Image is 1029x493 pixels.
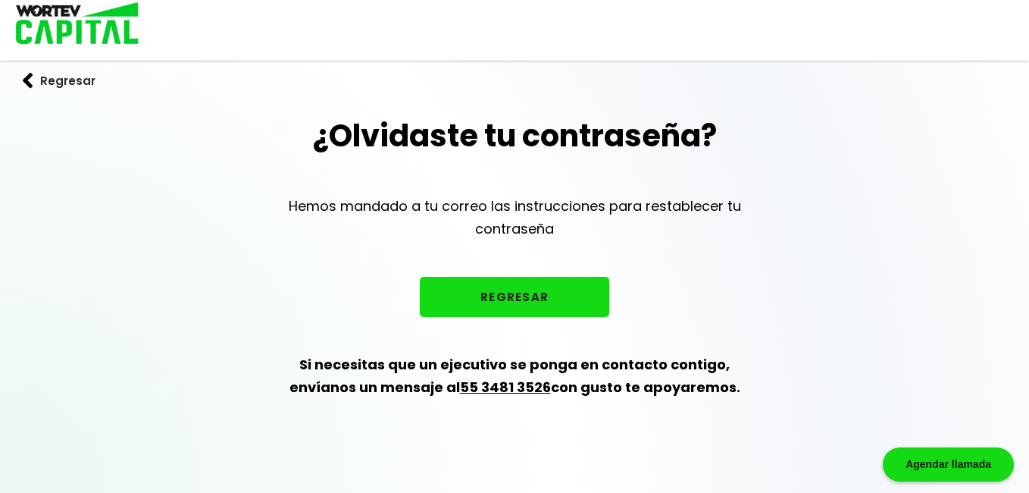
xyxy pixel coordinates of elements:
[23,73,33,89] img: flecha izquierda
[289,355,740,397] b: Si necesitas que un ejecutivo se ponga en contacto contigo, envíanos un mensaje al con gusto te a...
[313,113,717,159] h1: ¿Olvidaste tu contraseña?
[460,378,551,397] a: 55 3481 3526
[883,447,1014,482] div: Agendar llamada
[420,277,609,317] button: REGRESAR
[287,195,742,240] p: Hemos mandado a tu correo las instrucciones para restablecer tu contraseña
